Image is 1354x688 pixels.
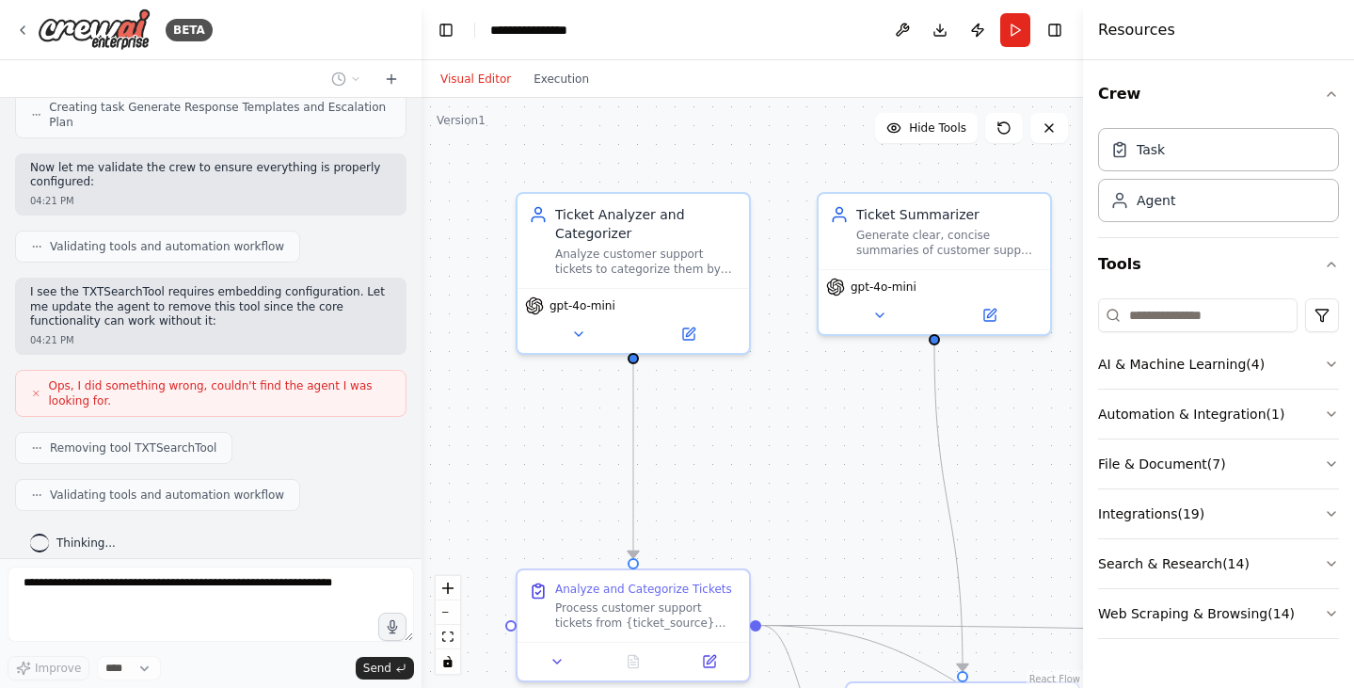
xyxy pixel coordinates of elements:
button: Hide Tools [875,113,978,143]
span: Removing tool TXTSearchTool [50,440,216,456]
div: 04:21 PM [30,194,391,208]
button: fit view [436,625,460,649]
button: No output available [594,650,674,673]
span: Thinking... [56,536,116,551]
div: Analyze and Categorize Tickets [555,582,732,597]
button: Click to speak your automation idea [378,613,406,641]
div: Version 1 [437,113,486,128]
div: Generate clear, concise summaries of customer support tickets that highlight the key issue, custo... [856,228,1039,258]
span: Creating task Generate Response Templates and Escalation Plan [49,100,390,130]
div: Agent [1137,191,1175,210]
span: Validating tools and automation workflow [50,239,284,254]
button: Execution [522,68,600,90]
span: Validating tools and automation workflow [50,488,284,503]
button: Search & Research(14) [1098,539,1339,588]
h4: Resources [1098,19,1175,41]
div: Crew [1098,120,1339,237]
div: Ticket Analyzer and Categorizer [555,205,738,243]
button: File & Document(7) [1098,440,1339,488]
div: Process customer support tickets from {ticket_source} and categorize each ticket by: 1. Urgency l... [555,600,738,631]
a: React Flow attribution [1029,674,1080,684]
p: I see the TXTSearchTool requires embedding configuration. Let me update the agent to remove this ... [30,285,391,329]
button: toggle interactivity [436,649,460,674]
div: Analyze and Categorize TicketsProcess customer support tickets from {ticket_source} and categoriz... [516,568,751,682]
span: gpt-4o-mini [851,280,916,295]
div: 04:21 PM [30,333,391,347]
div: Analyze customer support tickets to categorize them by urgency (low, medium, high, critical) and ... [555,247,738,277]
button: Switch to previous chat [324,68,369,90]
p: Now let me validate the crew to ensure everything is properly configured: [30,161,391,190]
g: Edge from aa3b1720-5d78-4c86-929f-f238fbc2850d to 612f2199-1b25-4cf7-8864-0e94ce1a51d6 [925,345,972,671]
button: Open in side panel [635,323,741,345]
button: Hide left sidebar [433,17,459,43]
span: gpt-4o-mini [550,298,615,313]
button: Open in side panel [936,304,1043,327]
button: Open in side panel [677,650,741,673]
span: Improve [35,661,81,676]
div: BETA [166,19,213,41]
button: zoom in [436,576,460,600]
nav: breadcrumb [490,21,584,40]
button: Visual Editor [429,68,522,90]
button: Integrations(19) [1098,489,1339,538]
img: Logo [38,8,151,51]
div: Ticket Summarizer [856,205,1039,224]
div: Ticket Analyzer and CategorizerAnalyze customer support tickets to categorize them by urgency (lo... [516,192,751,355]
div: Ticket SummarizerGenerate clear, concise summaries of customer support tickets that highlight the... [817,192,1052,336]
button: zoom out [436,600,460,625]
span: Ops, I did something wrong, couldn't find the agent I was looking for. [49,378,390,408]
button: Crew [1098,68,1339,120]
span: Hide Tools [909,120,966,136]
div: Tools [1098,291,1339,654]
button: Send [356,657,414,680]
button: Web Scraping & Browsing(14) [1098,589,1339,638]
button: Automation & Integration(1) [1098,390,1339,439]
g: Edge from 3ea4328e-e7b4-4deb-9ff0-a843bcbe375d to 32562105-1475-48d9-9cec-e7cb46503816 [624,364,643,558]
button: Hide right sidebar [1042,17,1068,43]
span: Send [363,661,391,676]
div: Task [1137,140,1165,159]
div: React Flow controls [436,576,460,674]
button: AI & Machine Learning(4) [1098,340,1339,389]
button: Improve [8,656,89,680]
button: Start a new chat [376,68,406,90]
button: Tools [1098,238,1339,291]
